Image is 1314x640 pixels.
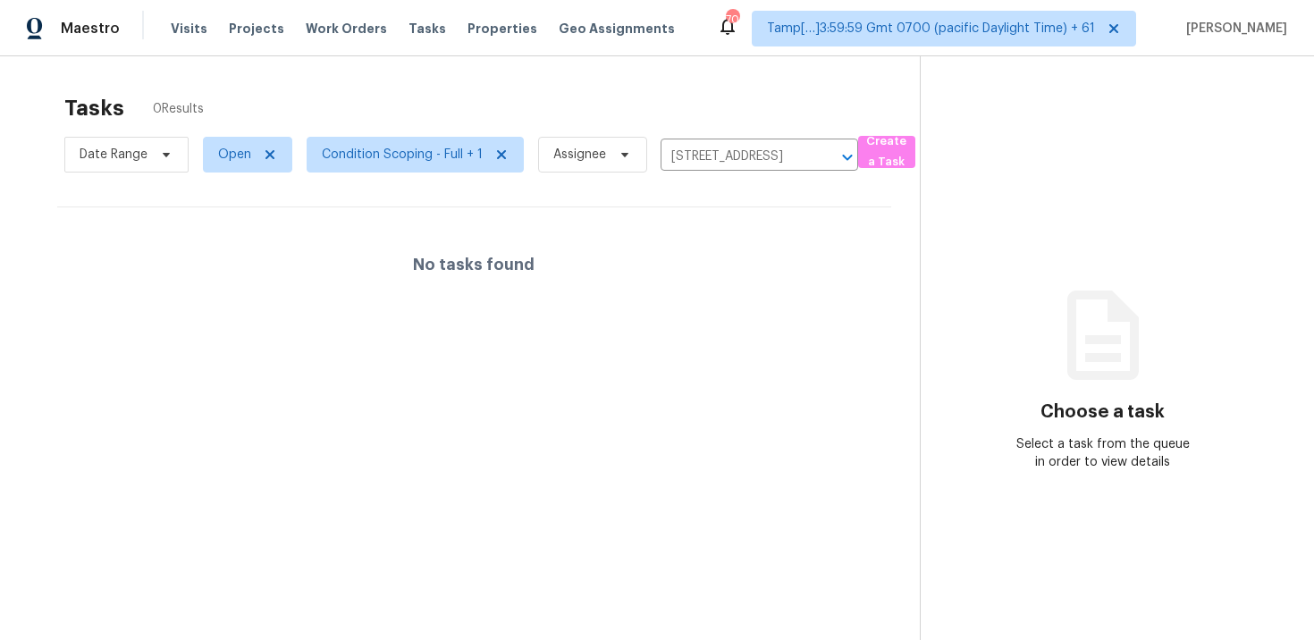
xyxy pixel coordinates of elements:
[1179,20,1287,38] span: [PERSON_NAME]
[229,20,284,38] span: Projects
[1040,403,1165,421] h3: Choose a task
[661,143,808,171] input: Search by address
[409,22,446,35] span: Tasks
[553,146,606,164] span: Assignee
[413,256,535,274] h4: No tasks found
[153,100,204,118] span: 0 Results
[61,20,120,38] span: Maestro
[322,146,483,164] span: Condition Scoping - Full + 1
[767,20,1095,38] span: Tamp[…]3:59:59 Gmt 0700 (pacific Daylight Time) + 61
[306,20,387,38] span: Work Orders
[835,145,860,170] button: Open
[559,20,675,38] span: Geo Assignments
[726,11,738,29] div: 709
[218,146,251,164] span: Open
[858,136,915,168] button: Create a Task
[171,20,207,38] span: Visits
[80,146,147,164] span: Date Range
[1012,435,1194,471] div: Select a task from the queue in order to view details
[867,131,906,173] span: Create a Task
[64,99,124,117] h2: Tasks
[467,20,537,38] span: Properties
